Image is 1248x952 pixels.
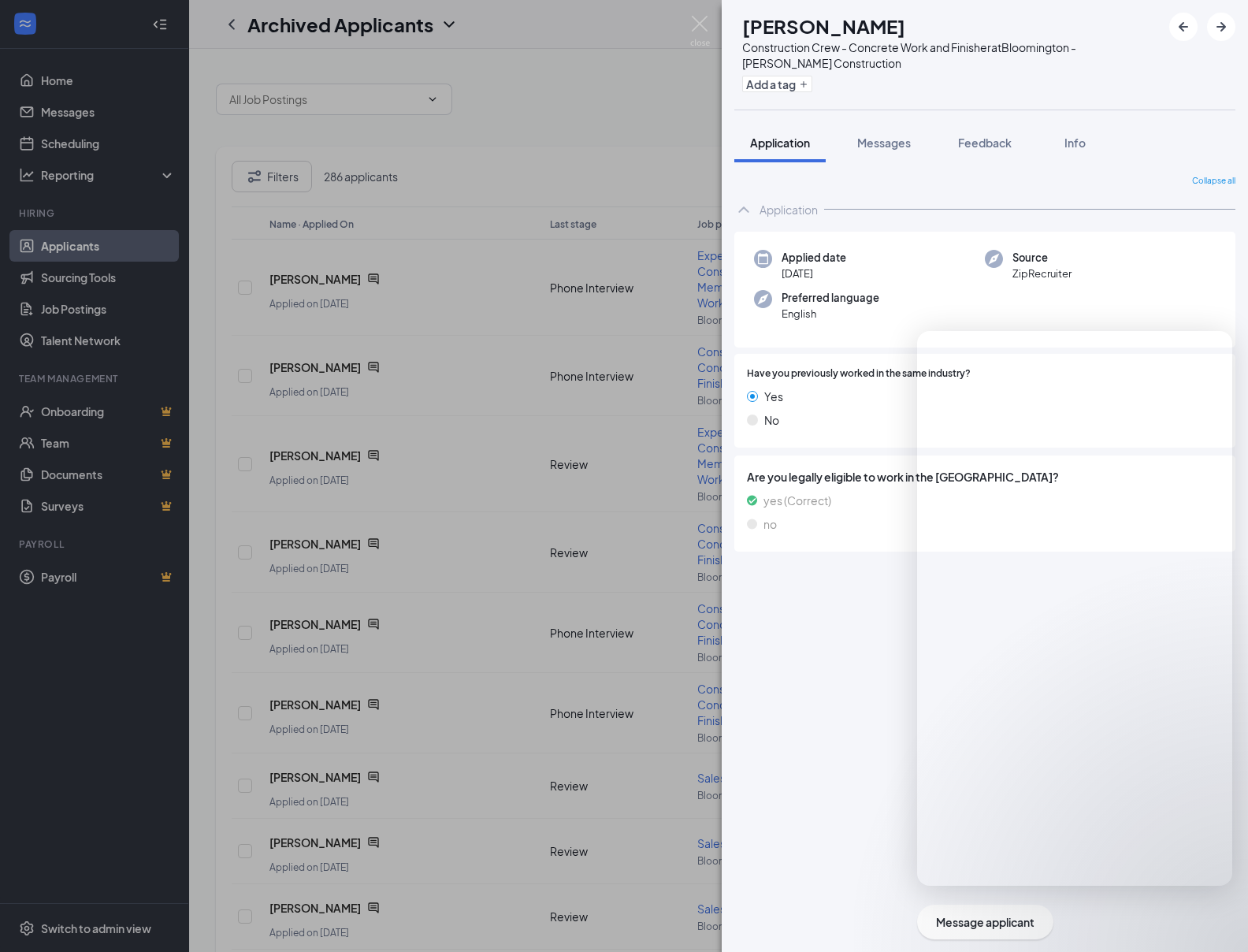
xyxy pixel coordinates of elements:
[742,13,905,39] h1: [PERSON_NAME]
[750,136,810,150] span: Application
[742,76,812,92] button: PlusAdd a tag
[917,331,1232,886] iframe: Intercom live chat
[1207,13,1235,41] button: ArrowRight
[857,136,911,150] span: Messages
[799,80,808,89] svg: Plus
[1064,136,1086,150] span: Info
[782,290,879,306] span: Preferred language
[1174,17,1193,36] svg: ArrowLeftNew
[763,492,831,509] span: yes (Correct)
[782,306,879,322] span: English
[1212,17,1231,36] svg: ArrowRight
[742,39,1161,71] div: Construction Crew - Concrete Work and Finisher at Bloomington - [PERSON_NAME] Construction
[782,266,846,281] span: [DATE]
[763,515,777,533] span: no
[760,202,818,218] div: Application
[747,366,971,381] span: Have you previously worked in the same industry?
[1012,266,1072,281] span: ZipRecruiter
[1194,898,1232,936] iframe: Intercom live chat
[958,136,1012,150] span: Feedback
[764,388,783,405] span: Yes
[747,468,1223,485] span: Are you legally eligible to work in the [GEOGRAPHIC_DATA]?
[1012,250,1072,266] span: Source
[734,200,753,219] svg: ChevronUp
[1192,175,1235,188] span: Collapse all
[1169,13,1198,41] button: ArrowLeftNew
[936,913,1034,931] span: Message applicant
[764,411,779,429] span: No
[782,250,846,266] span: Applied date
